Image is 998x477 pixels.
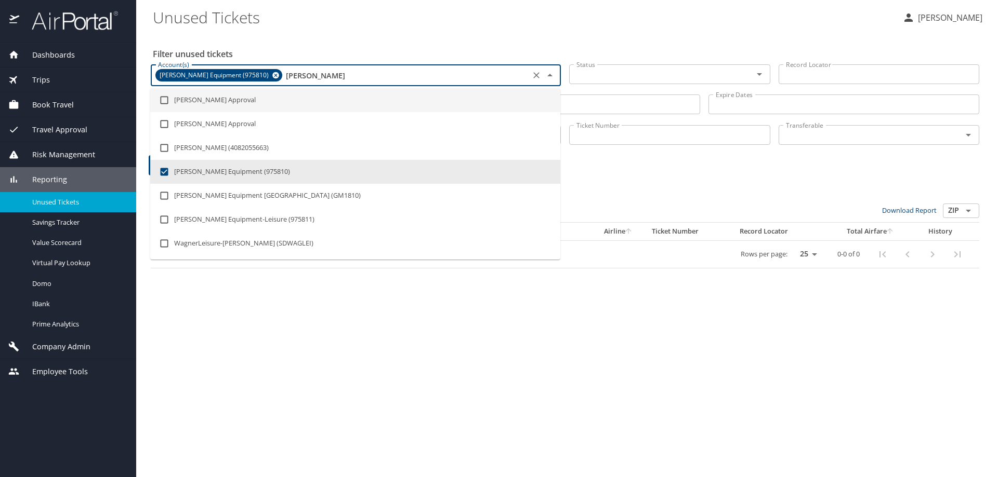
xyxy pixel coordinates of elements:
[19,366,88,377] span: Employee Tools
[543,68,557,83] button: Close
[589,223,648,240] th: Airline
[19,174,67,185] span: Reporting
[625,228,633,235] button: sort
[648,223,736,240] th: Ticket Number
[898,8,987,27] button: [PERSON_NAME]
[837,251,860,257] p: 0-0 of 0
[961,128,976,142] button: Open
[151,223,979,268] table: custom pagination table
[19,341,90,352] span: Company Admin
[20,10,118,31] img: airportal-logo.png
[915,11,982,24] p: [PERSON_NAME]
[150,160,560,184] li: [PERSON_NAME] Equipment (975810)
[32,299,124,309] span: IBank
[149,155,183,175] button: Filter
[32,279,124,289] span: Domo
[150,88,560,112] li: [PERSON_NAME] Approval
[153,46,981,62] h2: Filter unused tickets
[32,217,124,227] span: Savings Tracker
[19,49,75,61] span: Dashboards
[150,208,560,231] li: [PERSON_NAME] Equipment-Leisure (975811)
[153,1,894,33] h1: Unused Tickets
[155,70,275,81] span: [PERSON_NAME] Equipment (975810)
[150,184,560,208] li: [PERSON_NAME] Equipment [GEOGRAPHIC_DATA] (GM1810)
[826,223,915,240] th: Total Airfare
[19,99,74,111] span: Book Travel
[741,251,787,257] p: Rows per page:
[19,124,87,135] span: Travel Approval
[882,206,937,215] a: Download Report
[32,238,124,248] span: Value Scorecard
[887,228,894,235] button: sort
[961,203,976,218] button: Open
[150,112,560,136] li: [PERSON_NAME] Approval
[32,258,124,268] span: Virtual Pay Lookup
[150,136,560,160] li: [PERSON_NAME] (4082055663)
[9,10,20,31] img: icon-airportal.png
[529,68,544,83] button: Clear
[32,197,124,207] span: Unused Tickets
[915,223,966,240] th: History
[19,149,95,160] span: Risk Management
[752,67,767,81] button: Open
[155,69,282,81] div: [PERSON_NAME] Equipment (975810)
[151,185,979,203] h3: 0 Results
[792,247,821,262] select: rows per page
[19,74,50,86] span: Trips
[150,231,560,255] li: WagnerLeisure-[PERSON_NAME] (SDWAGLEI)
[736,223,826,240] th: Record Locator
[32,319,124,329] span: Prime Analytics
